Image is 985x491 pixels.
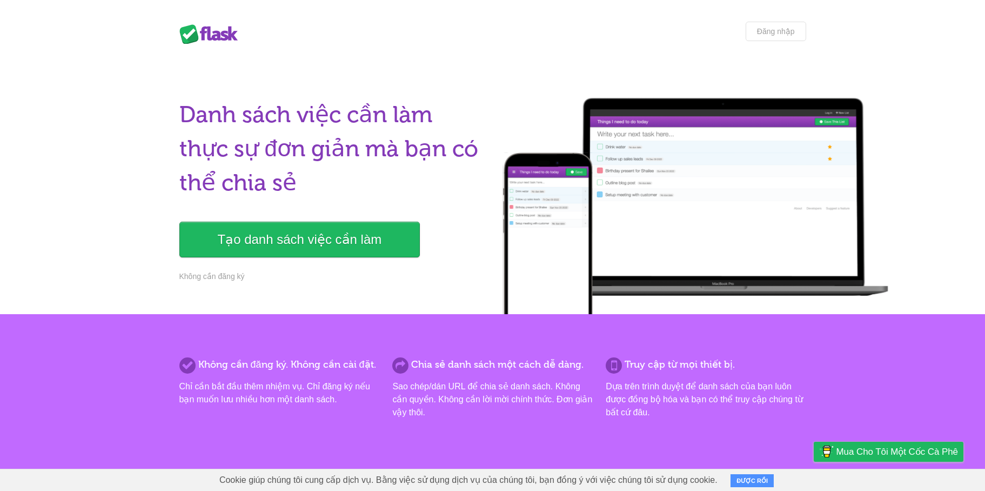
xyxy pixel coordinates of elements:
[392,382,592,417] font: Sao chép/dán URL để chia sẻ danh sách. Không cần quyền. Không cần lời mời chính thức. Đơn giản vậ...
[219,475,718,485] font: Cookie giúp chúng tôi cung cấp dịch vụ. Bằng việc sử dụng dịch vụ của chúng tôi, bạn đồng ý với v...
[625,359,735,370] font: Truy cập từ mọi thiết bị.
[179,272,245,281] font: Không cần đăng ký
[757,27,795,36] font: Đăng nhập
[836,447,958,457] font: Mua cho tôi một cốc cà phê
[179,382,370,404] font: Chỉ cần bắt đầu thêm nhiệm vụ. Chỉ đăng ký nếu bạn muốn lưu nhiều hơn một danh sách.
[179,222,420,257] a: Tạo danh sách việc cần làm
[819,442,834,461] img: Mua cho tôi một cốc cà phê
[179,101,478,196] font: Danh sách việc cần làm thực sự đơn giản mà bạn có thể chia sẻ
[198,359,376,370] font: Không cần đăng ký. Không cần cài đặt.
[814,442,963,462] a: Mua cho tôi một cốc cà phê
[218,232,382,247] font: Tạo danh sách việc cần làm
[731,474,774,487] button: ĐƯỢC RỒI
[736,477,768,484] font: ĐƯỢC RỒI
[746,22,806,41] a: Đăng nhập
[606,382,803,417] font: Dựa trên trình duyệt để danh sách của bạn luôn được đồng bộ hóa và bạn có thể truy cập chúng từ b...
[411,359,584,370] font: Chia sẻ danh sách một cách dễ dàng.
